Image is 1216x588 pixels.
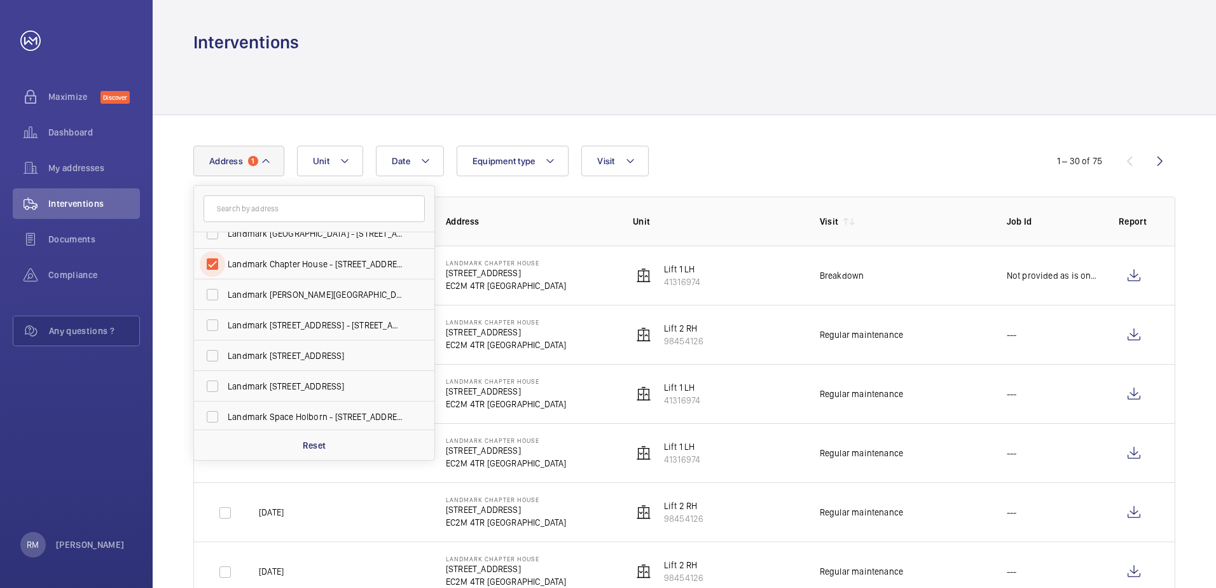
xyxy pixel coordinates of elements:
[446,496,567,503] p: Landmark Chapter House
[259,506,284,519] p: [DATE]
[446,563,567,575] p: [STREET_ADDRESS]
[1007,565,1017,578] p: ---
[636,445,651,461] img: elevator.svg
[248,156,258,166] span: 1
[228,410,403,423] span: Landmark Space Holborn - [STREET_ADDRESS]
[259,565,284,578] p: [DATE]
[636,505,651,520] img: elevator.svg
[27,538,39,551] p: RM
[664,453,700,466] p: 41316974
[1007,447,1017,459] p: ---
[1007,215,1098,228] p: Job Id
[633,215,799,228] p: Unit
[48,233,140,246] span: Documents
[193,31,299,54] h1: Interventions
[376,146,444,176] button: Date
[636,268,651,283] img: elevator.svg
[446,457,567,470] p: EC2M 4TR [GEOGRAPHIC_DATA]
[446,339,567,351] p: EC2M 4TR [GEOGRAPHIC_DATA]
[581,146,648,176] button: Visit
[1007,506,1017,519] p: ---
[446,555,567,563] p: Landmark Chapter House
[48,162,140,174] span: My addresses
[313,156,329,166] span: Unit
[664,381,700,394] p: Lift 1 LH
[446,259,567,267] p: Landmark Chapter House
[664,571,703,584] p: 98454126
[228,258,403,270] span: Landmark Chapter House - [STREET_ADDRESS]
[446,437,567,444] p: Landmark Chapter House
[636,327,651,342] img: elevator.svg
[664,559,703,571] p: Lift 2 RH
[597,156,614,166] span: Visit
[228,319,403,332] span: Landmark [STREET_ADDRESS] - [STREET_ADDRESS]
[446,279,567,292] p: EC2M 4TR [GEOGRAPHIC_DATA]
[664,276,700,288] p: 41316974
[446,503,567,516] p: [STREET_ADDRESS]
[1007,328,1017,341] p: ---
[636,386,651,402] img: elevator.svg
[446,326,567,339] p: [STREET_ADDRESS]
[228,380,403,393] span: Landmark [STREET_ADDRESS]
[228,227,403,240] span: Landmark [GEOGRAPHIC_DATA] - [STREET_ADDRESS]
[446,385,567,398] p: [STREET_ADDRESS]
[636,564,651,579] img: elevator.svg
[48,197,140,210] span: Interventions
[228,288,403,301] span: Landmark [PERSON_NAME][GEOGRAPHIC_DATA] - [STREET_ADDRESS][PERSON_NAME]
[446,444,567,457] p: [STREET_ADDRESS]
[446,516,567,529] p: EC2M 4TR [GEOGRAPHIC_DATA]
[446,267,567,279] p: [STREET_ADDRESS]
[392,156,410,166] span: Date
[297,146,363,176] button: Unit
[820,506,903,519] div: Regular maintenance
[193,146,284,176] button: Address1
[457,146,569,176] button: Equipment type
[664,500,703,512] p: Lift 2 RH
[820,215,839,228] p: Visit
[228,349,403,362] span: Landmark [STREET_ADDRESS]
[664,440,700,453] p: Lift 1 LH
[820,269,864,282] div: Breakdown
[48,90,100,103] span: Maximize
[56,538,125,551] p: [PERSON_NAME]
[209,156,243,166] span: Address
[820,447,903,459] div: Regular maintenance
[473,156,535,166] span: Equipment type
[446,377,567,385] p: Landmark Chapter House
[664,263,700,276] p: Lift 1 LH
[303,439,326,452] p: Reset
[1057,155,1102,167] div: 1 – 30 of 75
[49,325,139,337] span: Any questions ?
[664,335,703,347] p: 98454126
[820,565,903,578] div: Regular maintenance
[1119,215,1149,228] p: Report
[1007,269,1098,282] p: Not provided as is on contract
[664,512,703,525] p: 98454126
[48,269,140,281] span: Compliance
[204,195,425,222] input: Search by address
[100,91,130,104] span: Discover
[820,388,903,400] div: Regular maintenance
[48,126,140,139] span: Dashboard
[446,575,567,588] p: EC2M 4TR [GEOGRAPHIC_DATA]
[446,318,567,326] p: Landmark Chapter House
[664,322,703,335] p: Lift 2 RH
[1007,388,1017,400] p: ---
[820,328,903,341] div: Regular maintenance
[664,394,700,407] p: 41316974
[446,398,567,410] p: EC2M 4TR [GEOGRAPHIC_DATA]
[446,215,612,228] p: Address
